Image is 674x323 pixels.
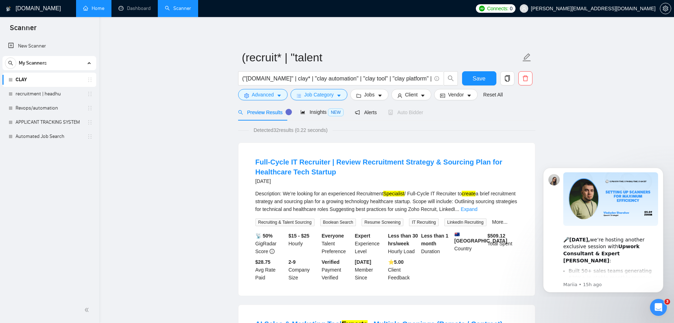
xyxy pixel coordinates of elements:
a: CLAY [16,73,83,87]
a: Full-Cycle IT Recruiter | Review Recruitment Strategy & Sourcing Plan for Healthcare Tech Startup [255,158,502,176]
b: Verified [322,259,340,265]
b: [DATE] [355,259,371,265]
b: Expert [355,233,370,239]
span: search [5,61,16,66]
b: 📡 50% [255,233,273,239]
div: Duration [420,232,453,255]
span: Resume Screening [362,218,403,226]
div: [DATE] [255,177,518,185]
mark: Specialist [383,191,404,196]
a: dashboardDashboard [119,5,151,11]
span: bars [296,93,301,98]
span: idcard [440,93,445,98]
a: Expand [461,206,477,212]
span: holder [87,77,93,83]
span: 0 [510,5,513,12]
span: holder [87,119,93,125]
img: 🇦🇺 [455,232,460,237]
button: setting [660,3,671,14]
b: Less than 1 month [421,233,448,246]
div: Country [453,232,486,255]
span: caret-down [420,93,425,98]
span: Preview Results [238,110,289,115]
div: Member Since [353,258,387,282]
li: New Scanner [2,39,96,53]
a: searchScanner [165,5,191,11]
a: More... [492,219,508,225]
li: My Scanners [2,56,96,144]
span: info-circle [270,249,275,254]
input: Search Freelance Jobs... [242,74,431,83]
span: info-circle [434,76,439,81]
span: Save [473,74,485,83]
b: Everyone [322,233,344,239]
div: Hourly [287,232,320,255]
span: search [444,75,457,82]
button: barsJob Categorycaret-down [290,89,347,100]
a: homeHome [83,5,104,11]
div: Avg Rate Paid [254,258,287,282]
span: Jobs [364,91,375,99]
span: notification [355,110,360,115]
b: 2-9 [288,259,295,265]
iframe: Intercom live chat [650,299,667,316]
span: Client [405,91,418,99]
button: search [5,57,16,69]
b: Less than 30 hrs/week [388,233,418,246]
a: setting [660,6,671,11]
button: settingAdvancedcaret-down [238,89,288,100]
span: user [522,6,526,11]
div: Company Size [287,258,320,282]
span: caret-down [467,93,472,98]
span: Boolean Search [320,218,356,226]
img: logo [6,3,11,15]
a: recruitment | headhu [16,87,83,101]
span: Insights [300,109,344,115]
div: Hourly Load [387,232,420,255]
img: upwork-logo.png [479,6,485,11]
button: copy [500,71,514,85]
span: edit [522,53,531,62]
span: delete [519,75,532,82]
a: Automated Job Search [16,129,83,144]
div: Total Spent [486,232,519,255]
button: userClientcaret-down [391,89,432,100]
div: Tooltip anchor [286,109,292,115]
iframe: Intercom notifications message [532,161,674,297]
span: area-chart [300,110,305,115]
a: Reset All [483,91,503,99]
div: Client Feedback [387,258,420,282]
button: search [444,71,458,85]
span: user [397,93,402,98]
span: Scanner [4,23,42,38]
span: Auto Bidder [388,110,423,115]
mark: create [462,191,476,196]
span: 3 [664,299,670,305]
span: Recruiting & Talent Sourcing [255,218,315,226]
div: Talent Preference [320,232,353,255]
span: holder [87,134,93,139]
b: [GEOGRAPHIC_DATA] [454,232,507,244]
span: holder [87,91,93,97]
span: double-left [84,306,91,313]
input: Scanner name... [242,49,521,66]
span: setting [660,6,671,11]
span: caret-down [277,93,282,98]
b: $28.75 [255,259,271,265]
span: Vendor [448,91,463,99]
div: GigRadar Score [254,232,287,255]
span: folder [356,93,361,98]
span: Alerts [355,110,377,115]
div: Description: We’re looking for an experienced Recruitment / Full-Cycle IT Recruiter to a brief re... [255,190,518,213]
span: Job Category [304,91,334,99]
div: Experience Level [353,232,387,255]
a: APPLICANT TRACKING SYSTEM [16,115,83,129]
button: idcardVendorcaret-down [434,89,477,100]
span: caret-down [378,93,382,98]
